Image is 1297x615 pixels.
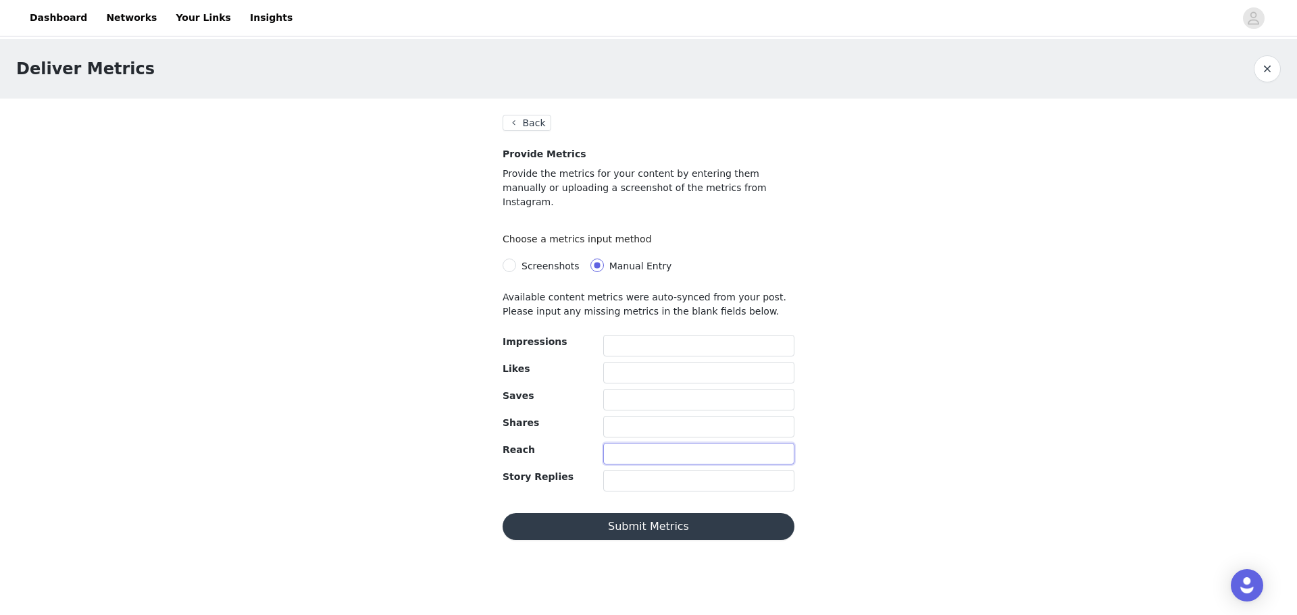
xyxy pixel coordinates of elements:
h1: Deliver Metrics [16,57,155,81]
label: Choose a metrics input method [503,234,659,244]
div: Open Intercom Messenger [1231,569,1263,601]
span: Likes [503,363,530,374]
p: Available content metrics were auto-synced from your post. Please input any missing metrics in th... [503,290,794,319]
span: Story Replies [503,471,574,482]
span: Saves [503,390,534,401]
p: Provide the metrics for your content by entering them manually or uploading a screenshot of the m... [503,167,794,209]
a: Your Links [168,3,239,33]
button: Back [503,115,551,131]
h4: Provide Metrics [503,147,794,161]
span: Manual Entry [609,261,672,271]
div: avatar [1247,7,1260,29]
span: Screenshots [522,261,580,271]
a: Insights [242,3,301,33]
span: Reach [503,444,535,455]
span: Impressions [503,336,567,347]
a: Dashboard [22,3,95,33]
button: Submit Metrics [503,513,794,540]
a: Networks [98,3,165,33]
span: Shares [503,417,539,428]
